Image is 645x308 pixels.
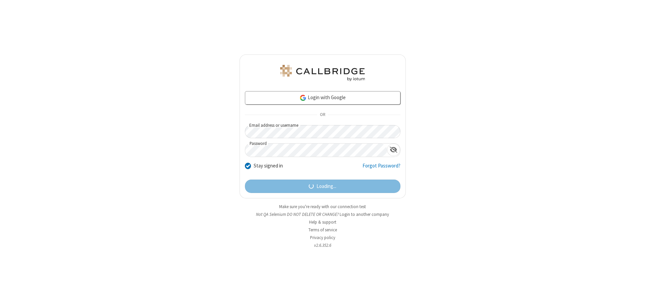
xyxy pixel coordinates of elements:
input: Email address or username [245,125,400,138]
input: Password [245,144,387,157]
a: Login with Google [245,91,400,105]
button: Loading... [245,180,400,193]
button: Login to another company [340,211,389,218]
label: Stay signed in [254,162,283,170]
a: Forgot Password? [362,162,400,175]
a: Help & support [309,219,336,225]
a: Terms of service [308,227,337,233]
div: Show password [387,144,400,156]
a: Privacy policy [310,235,335,240]
img: QA Selenium DO NOT DELETE OR CHANGE [279,65,366,81]
a: Make sure you're ready with our connection test [279,204,366,209]
span: Loading... [316,183,336,190]
li: Not QA Selenium DO NOT DELETE OR CHANGE? [240,211,406,218]
span: OR [317,110,328,120]
iframe: Chat [628,291,640,303]
li: v2.6.352.6 [240,242,406,248]
img: google-icon.png [299,94,307,102]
